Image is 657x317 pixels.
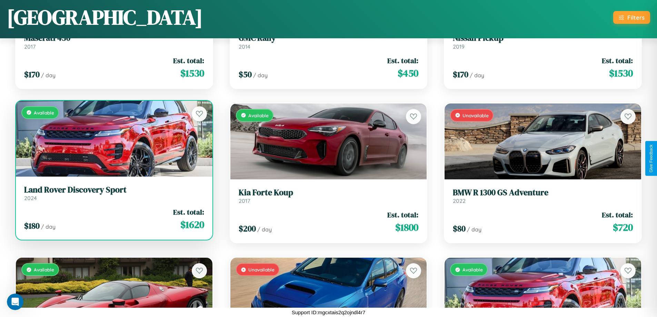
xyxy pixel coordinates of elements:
[24,43,36,50] span: 2017
[239,188,419,205] a: Kia Forte Koup2017
[173,56,204,66] span: Est. total:
[24,33,204,50] a: Maserati 4302017
[649,145,654,172] div: Give Feedback
[180,66,204,80] span: $ 1530
[34,110,54,116] span: Available
[462,267,483,273] span: Available
[470,72,484,79] span: / day
[627,14,645,21] div: Filters
[24,69,40,80] span: $ 170
[395,220,418,234] span: $ 1800
[24,185,204,195] h3: Land Rover Discovery Sport
[602,210,633,220] span: Est. total:
[453,223,466,234] span: $ 80
[398,66,418,80] span: $ 450
[173,207,204,217] span: Est. total:
[239,188,419,198] h3: Kia Forte Koup
[453,33,633,43] h3: Nissan Pickup
[467,226,481,233] span: / day
[239,33,419,50] a: GMC Rally2014
[180,218,204,231] span: $ 1620
[248,267,275,273] span: Unavailable
[609,66,633,80] span: $ 1530
[453,43,465,50] span: 2019
[248,112,269,118] span: Available
[292,308,365,317] p: Support ID: mgcxtais2q2ojndl4r7
[462,112,489,118] span: Unavailable
[239,43,250,50] span: 2014
[613,11,650,24] button: Filters
[453,188,633,198] h3: BMW R 1300 GS Adventure
[257,226,272,233] span: / day
[453,33,633,50] a: Nissan Pickup2019
[7,294,23,310] iframe: Intercom live chat
[239,33,419,43] h3: GMC Rally
[239,69,252,80] span: $ 50
[253,72,268,79] span: / day
[387,210,418,220] span: Est. total:
[41,223,56,230] span: / day
[24,33,204,43] h3: Maserati 430
[41,72,56,79] span: / day
[34,267,54,273] span: Available
[24,220,40,231] span: $ 180
[387,56,418,66] span: Est. total:
[239,223,256,234] span: $ 200
[453,197,466,204] span: 2022
[613,220,633,234] span: $ 720
[24,195,37,201] span: 2024
[453,188,633,205] a: BMW R 1300 GS Adventure2022
[7,3,203,31] h1: [GEOGRAPHIC_DATA]
[602,56,633,66] span: Est. total:
[453,69,468,80] span: $ 170
[24,185,204,202] a: Land Rover Discovery Sport2024
[239,197,250,204] span: 2017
